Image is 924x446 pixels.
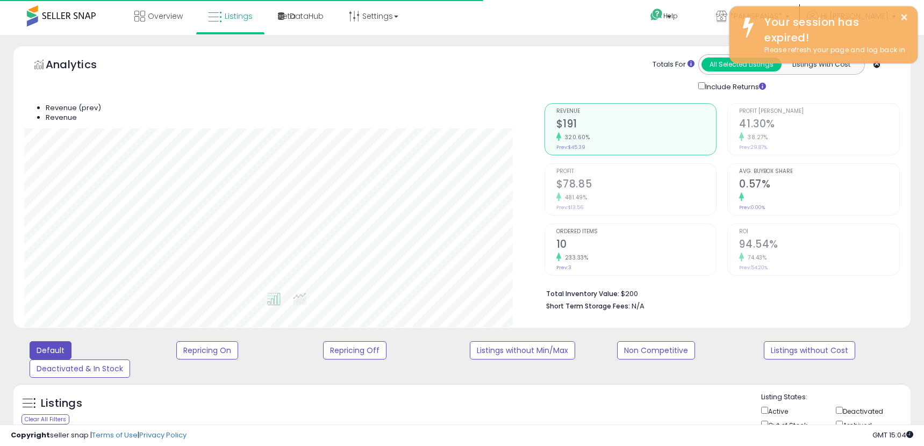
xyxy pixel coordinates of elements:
[46,112,77,123] span: Revenue
[556,229,717,235] span: Ordered Items
[739,264,768,271] small: Prev: 54.20%
[46,103,101,113] span: Revenue (prev)
[739,204,765,211] small: Prev: 0.00%
[756,45,909,55] div: Please refresh your page and log back in
[546,289,619,298] b: Total Inventory Value:
[739,178,899,192] h2: 0.57%
[176,341,238,359] button: Repricing On
[561,193,588,202] small: 481.49%
[556,169,717,175] span: Profit
[872,430,913,440] span: 2025-10-14 15:04 GMT
[761,392,911,402] p: Listing States:
[744,254,767,262] small: 74.43%
[41,396,82,411] h5: Listings
[739,118,899,132] h2: 41.30%
[92,430,138,440] a: Terms of Use
[739,144,767,150] small: Prev: 29.87%
[11,430,187,441] div: seller snap | |
[756,15,909,45] div: Your session has expired!
[739,238,899,253] h2: 94.54%
[556,264,571,271] small: Prev: 3
[556,144,585,150] small: Prev: $45.39
[11,430,50,440] strong: Copyright
[900,11,908,24] button: ×
[22,414,69,425] div: Clear All Filters
[744,133,768,141] small: 38.27%
[768,407,788,416] label: Active
[561,133,590,141] small: 320.60%
[617,341,695,359] button: Non Competitive
[30,341,71,359] button: Default
[701,57,782,71] button: All Selected Listings
[663,11,678,20] span: Help
[148,11,183,21] span: Overview
[225,11,253,21] span: Listings
[556,178,717,192] h2: $78.85
[46,57,118,75] h5: Analytics
[653,60,694,70] div: Totals For
[650,8,663,21] i: Get Help
[843,407,883,416] label: Deactivated
[546,301,630,311] b: Short Term Storage Fees:
[556,238,717,253] h2: 10
[690,80,791,92] div: Include Returns
[739,109,899,114] span: Profit [PERSON_NAME]
[764,341,855,359] button: Listings without Cost
[561,254,589,262] small: 233.33%
[739,169,899,175] span: Avg. Buybox Share
[30,359,130,378] button: Deactivated & In Stock
[556,118,717,132] h2: $191
[546,286,892,299] li: $200
[556,109,717,114] span: Revenue
[781,57,861,71] button: Listings With Cost
[290,11,324,21] span: DataHub
[323,341,386,359] button: Repricing Off
[632,301,644,311] span: N/A
[739,229,899,235] span: ROI
[470,341,575,359] button: Listings without Min/Max
[556,204,583,211] small: Prev: $13.56
[139,430,187,440] a: Privacy Policy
